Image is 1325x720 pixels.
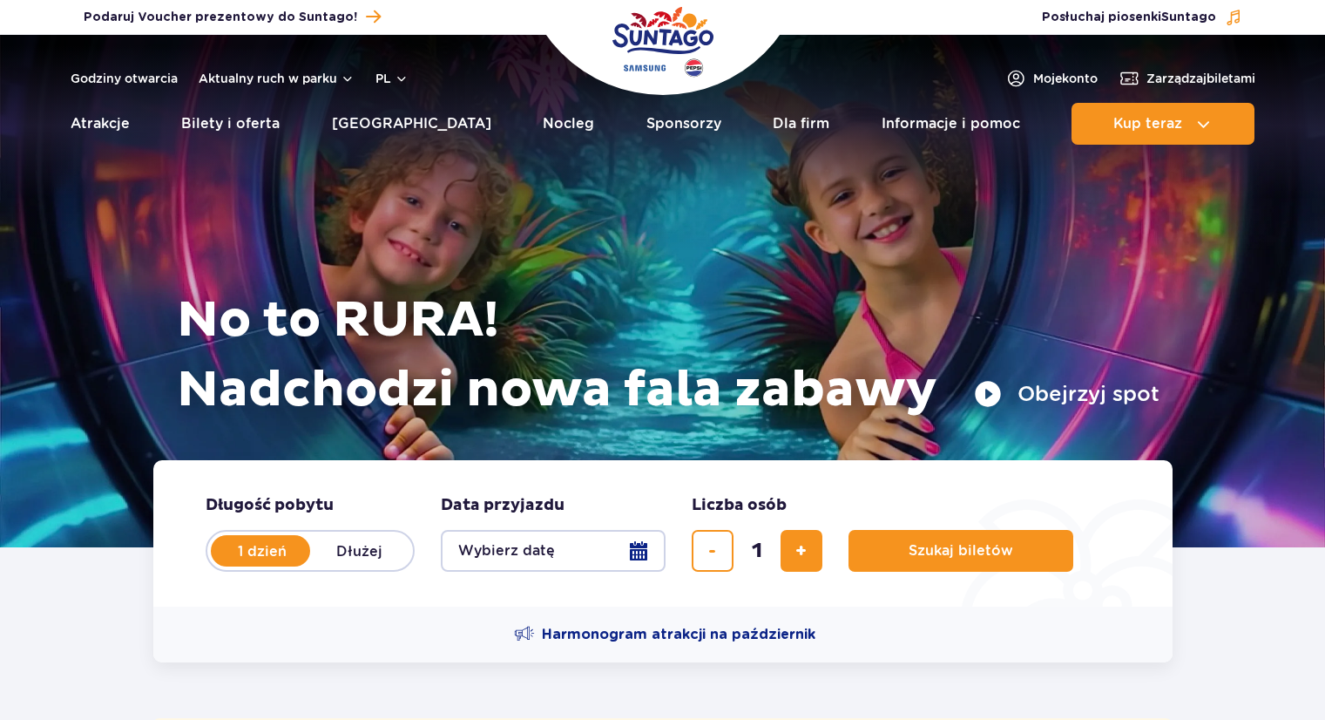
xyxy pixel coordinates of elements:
button: Szukaj biletów [848,530,1073,572]
span: Harmonogram atrakcji na październik [542,625,815,644]
a: Nocleg [543,103,594,145]
button: Wybierz datę [441,530,666,572]
span: Suntago [1161,11,1216,24]
a: Dla firm [773,103,829,145]
span: Długość pobytu [206,495,334,516]
a: Bilety i oferta [181,103,280,145]
h1: No to RURA! Nadchodzi nowa fala zabawy [177,286,1159,425]
a: Sponsorzy [646,103,721,145]
span: Moje konto [1033,70,1098,87]
label: 1 dzień [213,533,312,569]
span: Posłuchaj piosenki [1042,9,1216,26]
a: Informacje i pomoc [882,103,1020,145]
span: Zarządzaj biletami [1146,70,1255,87]
button: Obejrzyj spot [974,380,1159,408]
a: Atrakcje [71,103,130,145]
button: pl [375,70,409,87]
span: Data przyjazdu [441,495,564,516]
button: Kup teraz [1071,103,1254,145]
a: Podaruj Voucher prezentowy do Suntago! [84,5,381,29]
button: Posłuchaj piosenkiSuntago [1042,9,1242,26]
button: usuń bilet [692,530,733,572]
span: Szukaj biletów [909,543,1013,559]
a: Harmonogram atrakcji na październik [514,624,815,645]
form: Planowanie wizyty w Park of Poland [153,460,1173,607]
span: Kup teraz [1113,116,1182,132]
a: Zarządzajbiletami [1119,68,1255,89]
button: Aktualny ruch w parku [199,71,355,85]
a: Mojekonto [1005,68,1098,89]
button: dodaj bilet [781,530,822,572]
input: liczba biletów [736,530,778,572]
label: Dłużej [310,533,409,569]
a: Godziny otwarcia [71,70,178,87]
span: Liczba osób [692,495,787,516]
span: Podaruj Voucher prezentowy do Suntago! [84,9,357,26]
a: [GEOGRAPHIC_DATA] [332,103,491,145]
